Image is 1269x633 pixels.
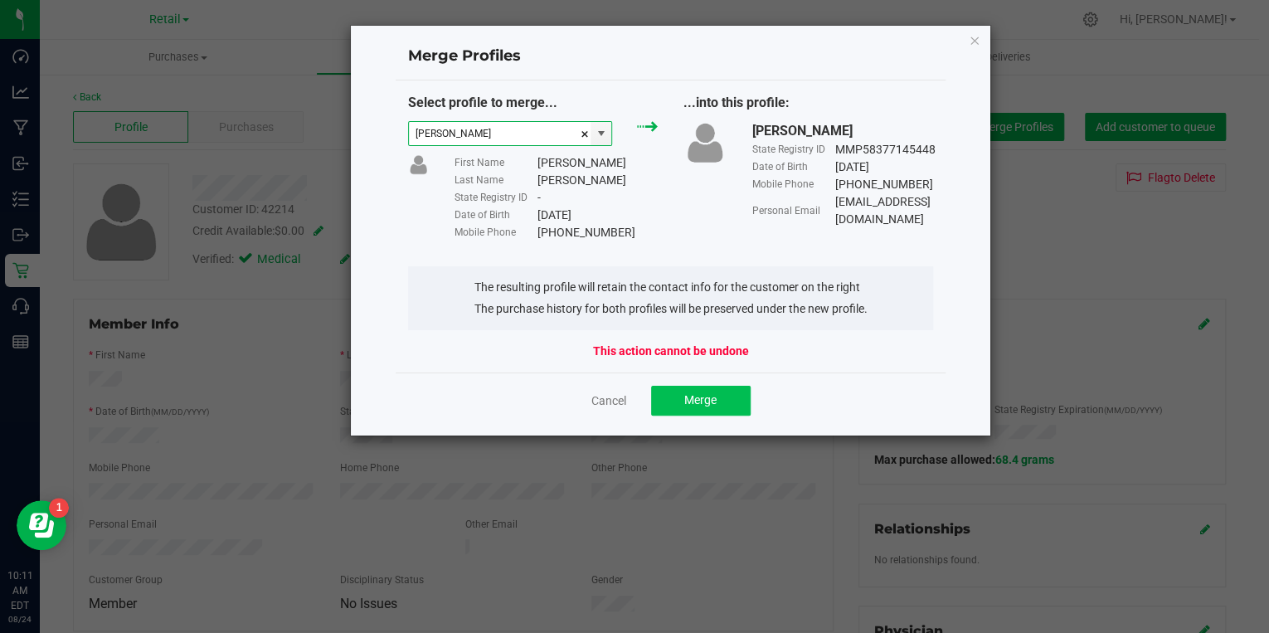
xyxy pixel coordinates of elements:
[593,343,749,360] strong: This action cannot be undone
[454,225,537,240] div: Mobile Phone
[651,386,751,416] button: Merge
[751,203,834,218] div: Personal Email
[454,173,537,187] div: Last Name
[454,155,537,170] div: First Name
[684,393,717,407] span: Merge
[408,154,429,175] img: user-icon.png
[537,207,571,224] div: [DATE]
[751,142,834,157] div: State Registry ID
[408,95,557,110] span: Select profile to merge...
[537,154,625,172] div: [PERSON_NAME]
[834,176,932,193] div: [PHONE_NUMBER]
[409,122,591,145] input: Type customer name to search
[537,189,540,207] div: -
[751,121,852,141] div: [PERSON_NAME]
[834,193,932,228] div: [EMAIL_ADDRESS][DOMAIN_NAME]
[683,95,790,110] span: ...into this profile:
[591,392,626,409] a: Cancel
[751,177,834,192] div: Mobile Phone
[834,158,868,176] div: [DATE]
[454,207,537,222] div: Date of Birth
[474,300,868,318] li: The purchase history for both profiles will be preserved under the new profile.
[683,121,727,164] img: user-icon.png
[637,121,658,132] img: green_arrow.svg
[17,500,66,550] iframe: Resource center
[49,498,69,518] iframe: Resource center unread badge
[580,122,590,147] span: clear
[751,159,834,174] div: Date of Birth
[537,172,625,189] div: [PERSON_NAME]
[474,279,868,296] li: The resulting profile will retain the contact info for the customer on the right
[454,190,537,205] div: State Registry ID
[408,46,933,67] h4: Merge Profiles
[969,30,980,50] button: Close
[537,224,634,241] div: [PHONE_NUMBER]
[834,141,935,158] div: MMP58377145448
